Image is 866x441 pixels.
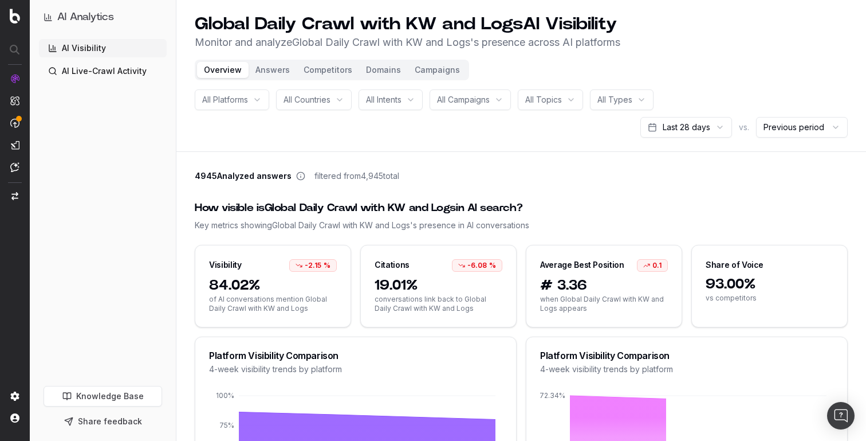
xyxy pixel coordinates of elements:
[11,192,18,200] img: Switch project
[10,74,19,83] img: Analytics
[57,9,114,25] h1: AI Analytics
[10,141,19,150] img: Studio
[10,96,19,106] img: Intelligence
[44,9,162,25] button: AI Analytics
[197,62,249,78] button: Overview
[209,276,337,295] span: 84.02%
[195,34,620,50] p: Monitor and analyze Global Daily Crawl with KW and Logs 's presence across AI platforms
[297,62,359,78] button: Competitors
[706,294,833,303] span: vs competitors
[39,62,167,80] a: AI Live-Crawl Activity
[706,275,833,294] span: 93.00%
[209,364,502,375] div: 4-week visibility trends by platform
[195,14,620,34] h1: Global Daily Crawl with KW and Logs AI Visibility
[537,391,565,400] tspan: 172.34%
[195,220,848,231] div: Key metrics showing Global Daily Crawl with KW and Logs 's presence in AI conversations
[209,295,337,313] span: of AI conversations mention Global Daily Crawl with KW and Logs
[39,39,167,57] a: AI Visibility
[359,62,408,78] button: Domains
[195,200,848,216] div: How visible is Global Daily Crawl with KW and Logs in AI search?
[195,170,292,182] span: 4945 Analyzed answers
[209,259,242,271] div: Visibility
[366,94,401,106] span: All Intents
[827,402,855,430] div: Open Intercom Messenger
[540,295,668,313] span: when Global Daily Crawl with KW and Logs appears
[289,259,337,272] div: -2.15
[10,9,20,24] img: Botify logo
[525,94,562,106] span: All Topics
[209,351,502,360] div: Platform Visibility Comparison
[219,421,234,430] tspan: 75%
[314,170,399,182] span: filtered from 4,945 total
[489,261,496,270] span: %
[44,386,162,407] a: Knowledge Base
[375,259,410,271] div: Citations
[324,261,330,270] span: %
[452,259,502,272] div: -6.08
[408,62,467,78] button: Campaigns
[540,351,833,360] div: Platform Visibility Comparison
[375,295,502,313] span: conversations link back to Global Daily Crawl with KW and Logs
[202,94,248,106] span: All Platforms
[739,122,749,133] span: vs.
[540,276,668,295] span: # 3.36
[249,62,297,78] button: Answers
[437,94,490,106] span: All Campaigns
[44,411,162,432] button: Share feedback
[284,94,330,106] span: All Countries
[10,413,19,423] img: My account
[216,391,234,400] tspan: 100%
[375,276,502,295] span: 19.01%
[10,118,19,128] img: Activation
[540,259,624,271] div: Average Best Position
[10,392,19,401] img: Setting
[637,259,668,272] div: 0.1
[540,364,833,375] div: 4-week visibility trends by platform
[10,162,19,172] img: Assist
[706,259,763,271] div: Share of Voice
